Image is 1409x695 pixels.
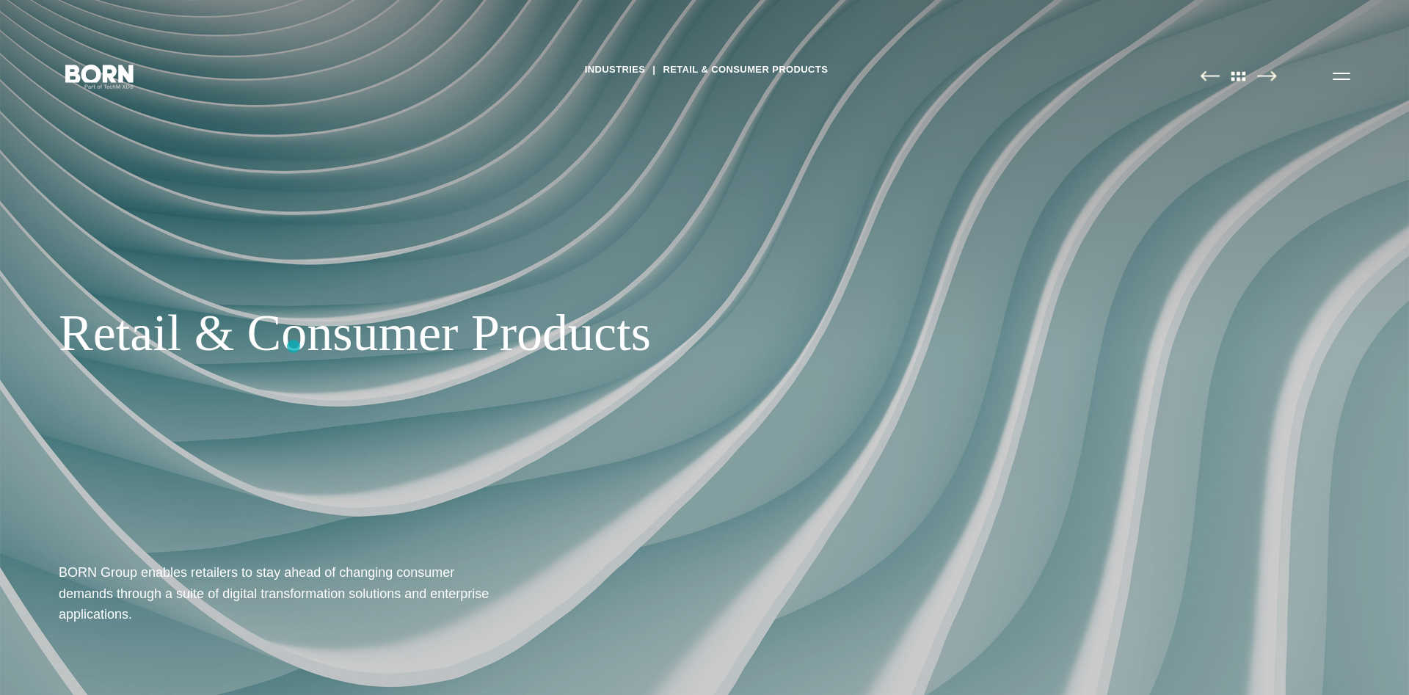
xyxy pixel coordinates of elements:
img: Previous Page [1200,70,1220,81]
img: Next Page [1257,70,1277,81]
img: All Pages [1223,70,1254,81]
button: Open [1324,60,1359,91]
a: Retail & Consumer Products [663,59,828,81]
h1: BORN Group enables retailers to stay ahead of changing consumer demands through a suite of digita... [59,562,499,625]
div: Retail & Consumer Products [59,303,895,363]
a: Industries [585,59,646,81]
